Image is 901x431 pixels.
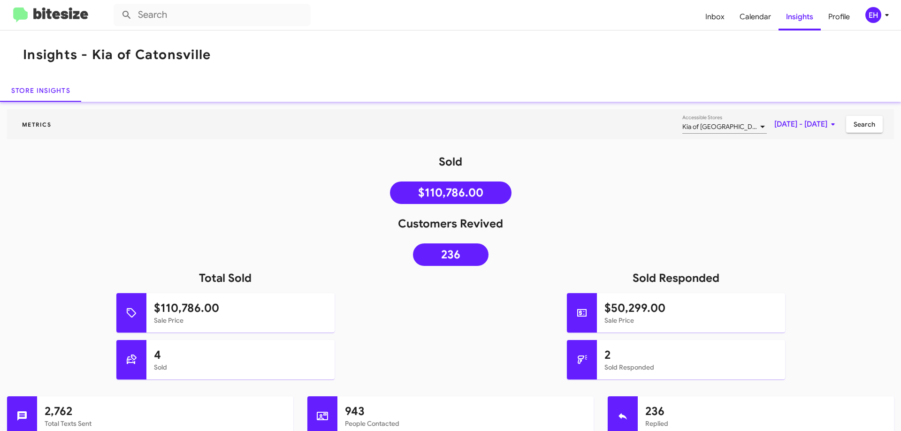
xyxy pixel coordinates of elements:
h1: $50,299.00 [604,301,778,316]
mat-card-subtitle: Sale Price [604,316,778,325]
input: Search [114,4,311,26]
h1: $110,786.00 [154,301,327,316]
button: EH [857,7,891,23]
span: Kia of [GEOGRAPHIC_DATA] [682,122,765,131]
mat-card-subtitle: People Contacted [345,419,586,428]
h1: 943 [345,404,586,419]
span: [DATE] - [DATE] [774,116,839,133]
mat-card-subtitle: Total Texts Sent [45,419,286,428]
mat-card-subtitle: Sale Price [154,316,327,325]
a: Profile [821,3,857,30]
span: Search [854,116,875,133]
a: Calendar [732,3,779,30]
mat-card-subtitle: Replied [645,419,886,428]
h1: 4 [154,348,327,363]
h1: 236 [645,404,886,419]
button: [DATE] - [DATE] [767,116,846,133]
span: $110,786.00 [418,188,483,197]
h1: Sold Responded [450,271,901,286]
a: Inbox [698,3,732,30]
button: Search [846,116,883,133]
div: EH [865,7,881,23]
h1: Insights - Kia of Catonsville [23,47,211,62]
a: Insights [779,3,821,30]
h1: 2,762 [45,404,286,419]
span: Metrics [15,121,59,128]
h1: 2 [604,348,778,363]
span: 236 [441,250,460,259]
mat-card-subtitle: Sold [154,363,327,372]
mat-card-subtitle: Sold Responded [604,363,778,372]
